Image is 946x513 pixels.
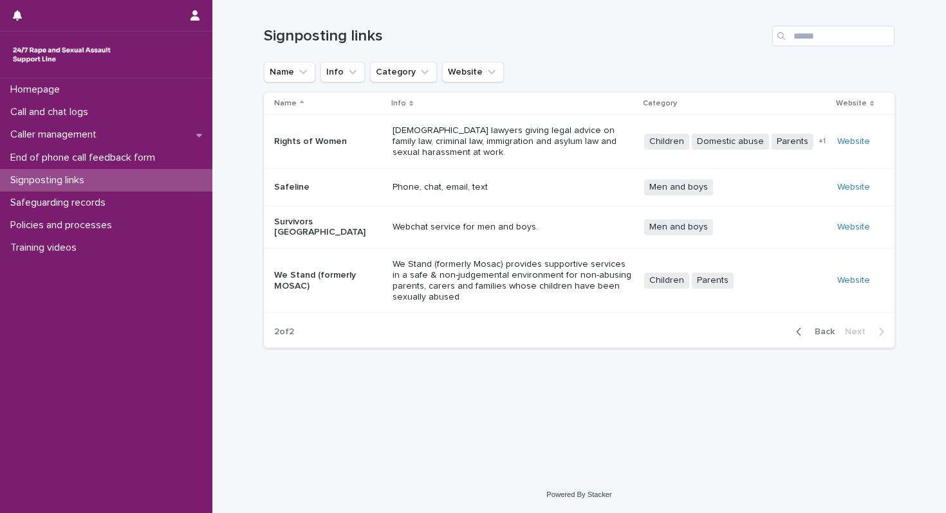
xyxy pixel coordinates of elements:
[837,137,870,146] a: Website
[644,273,689,289] span: Children
[264,27,767,46] h1: Signposting links
[692,134,769,150] span: Domestic abuse
[5,197,116,209] p: Safeguarding records
[264,115,895,168] tr: Rights of Women[DEMOGRAPHIC_DATA] lawyers giving legal advice on family law, criminal law, immigr...
[393,259,634,302] p: We Stand (formerly Mosac) provides supportive services in a safe & non-judgemental environment fo...
[819,138,826,145] span: + 1
[546,491,611,498] a: Powered By Stacker
[264,316,304,348] p: 2 of 2
[837,183,870,192] a: Website
[391,96,406,111] p: Info
[5,152,165,164] p: End of phone call feedback form
[845,327,873,336] span: Next
[274,96,297,111] p: Name
[644,134,689,150] span: Children
[274,217,382,239] p: Survivors [GEOGRAPHIC_DATA]
[393,222,634,233] p: Webchat service for men and boys.
[264,249,895,313] tr: We Stand (formerly MOSAC)We Stand (formerly Mosac) provides supportive services in a safe & non-j...
[370,62,437,82] button: Category
[643,96,677,111] p: Category
[5,84,70,96] p: Homepage
[264,168,895,206] tr: SafelinePhone, chat, email, textMen and boysWebsite
[5,174,95,186] p: Signposting links
[840,326,895,337] button: Next
[5,219,122,231] p: Policies and processes
[786,326,840,337] button: Back
[274,136,382,147] p: Rights of Women
[274,182,382,193] p: Safeline
[393,182,634,193] p: Phone, chat, email, text
[5,242,87,254] p: Training videos
[772,26,895,46] input: Search
[772,134,813,150] span: Parents
[274,270,382,292] p: We Stand (formerly MOSAC)
[837,276,870,285] a: Website
[442,62,504,82] button: Website
[836,96,867,111] p: Website
[807,327,835,336] span: Back
[644,219,713,235] span: Men and boys
[644,179,713,195] span: Men and boys
[10,42,113,67] img: rhQMoQhaT3yELyF149Cw
[5,129,107,141] p: Caller management
[264,206,895,249] tr: Survivors [GEOGRAPHIC_DATA]Webchat service for men and boys.Men and boysWebsite
[837,222,870,231] a: Website
[320,62,365,82] button: Info
[692,273,734,289] span: Parents
[5,106,98,118] p: Call and chat logs
[393,125,634,157] p: [DEMOGRAPHIC_DATA] lawyers giving legal advice on family law, criminal law, immigration and asylu...
[264,62,315,82] button: Name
